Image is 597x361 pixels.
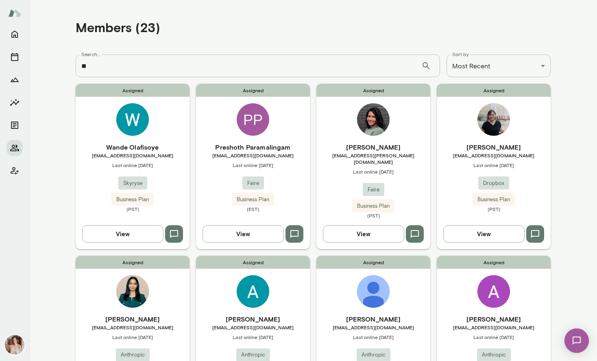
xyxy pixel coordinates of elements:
[76,152,190,159] span: [EMAIL_ADDRESS][DOMAIN_NAME]
[196,84,310,97] span: Assigned
[237,275,269,308] img: Avinash Palayadi
[76,334,190,340] span: Last online [DATE]
[316,84,430,97] span: Assigned
[7,94,23,111] button: Insights
[437,84,551,97] span: Assigned
[196,152,310,159] span: [EMAIL_ADDRESS][DOMAIN_NAME]
[477,275,510,308] img: Anna Venancio Marques
[237,103,269,136] div: PP
[437,142,551,152] h6: [PERSON_NAME]
[437,162,551,168] span: Last online [DATE]
[316,314,430,324] h6: [PERSON_NAME]
[477,351,511,359] span: Anthropic
[316,212,430,219] span: (PST)
[437,314,551,324] h6: [PERSON_NAME]
[196,206,310,212] span: (EST)
[116,275,149,308] img: Anjali Gopal
[76,20,160,35] h4: Members (23)
[116,351,150,359] span: Anthropic
[437,206,551,212] span: (PST)
[437,256,551,269] span: Assigned
[477,103,510,136] img: Aisha Johnson
[7,117,23,133] button: Documents
[357,275,390,308] img: Hyonjee Joo
[5,335,24,354] img: Nancy Alsip
[352,202,394,210] span: Business Plan
[7,163,23,179] button: Client app
[323,225,404,242] button: View
[196,256,310,269] span: Assigned
[82,225,163,242] button: View
[76,84,190,97] span: Assigned
[196,162,310,168] span: Last online [DATE]
[76,314,190,324] h6: [PERSON_NAME]
[8,5,21,21] img: Mento
[316,168,430,175] span: Last online [DATE]
[316,324,430,331] span: [EMAIL_ADDRESS][DOMAIN_NAME]
[443,225,525,242] button: View
[242,179,264,187] span: Faire
[76,324,190,331] span: [EMAIL_ADDRESS][DOMAIN_NAME]
[236,351,270,359] span: Anthropic
[7,49,23,65] button: Sessions
[447,54,551,77] div: Most Recent
[196,324,310,331] span: [EMAIL_ADDRESS][DOMAIN_NAME]
[81,51,100,58] label: Search...
[437,334,551,340] span: Last online [DATE]
[437,324,551,331] span: [EMAIL_ADDRESS][DOMAIN_NAME]
[357,351,390,359] span: Anthropic
[316,152,430,165] span: [EMAIL_ADDRESS][PERSON_NAME][DOMAIN_NAME]
[7,26,23,42] button: Home
[7,140,23,156] button: Members
[473,196,515,204] span: Business Plan
[316,256,430,269] span: Assigned
[76,162,190,168] span: Last online [DATE]
[437,152,551,159] span: [EMAIL_ADDRESS][DOMAIN_NAME]
[357,103,390,136] img: Divya Sudhakar
[111,196,154,204] span: Business Plan
[196,314,310,324] h6: [PERSON_NAME]
[478,179,509,187] span: Dropbox
[363,186,384,194] span: Faire
[196,334,310,340] span: Last online [DATE]
[118,179,147,187] span: Skyryse
[76,256,190,269] span: Assigned
[232,196,274,204] span: Business Plan
[203,225,284,242] button: View
[7,72,23,88] button: Growth Plan
[76,142,190,152] h6: Wande Olafisoye
[316,142,430,152] h6: [PERSON_NAME]
[116,103,149,136] img: Wande Olafisoye
[316,334,430,340] span: Last online [DATE]
[196,142,310,152] h6: Preshoth Paramalingam
[452,51,469,58] label: Sort by
[76,206,190,212] span: (PST)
